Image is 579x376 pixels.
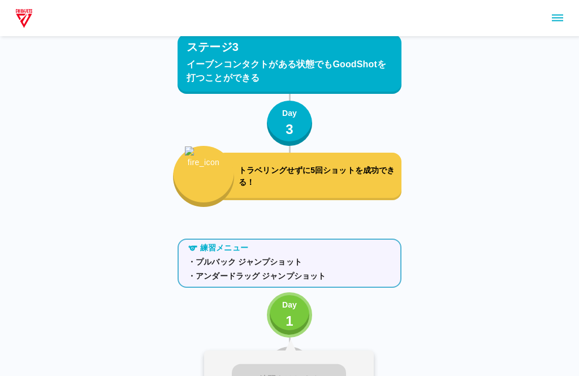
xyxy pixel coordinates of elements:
p: Day [282,107,297,119]
p: トラベリングせずに5回ショットを成功できる！ [239,165,397,188]
p: Day [282,299,297,311]
button: sidemenu [548,8,567,28]
p: 1 [286,311,293,331]
button: Day1 [267,292,312,338]
p: 3 [286,119,293,140]
p: ・プルバック ジャンプショット [188,256,391,268]
p: イーブンコンタクトがある状態でもGoodShotを打つことができる [187,58,392,85]
p: 練習メニュー [200,242,248,254]
button: fire_icon [173,146,234,207]
img: fire_icon [185,146,223,193]
button: Day3 [267,101,312,146]
img: dummy [14,7,34,29]
p: ステージ3 [187,38,239,55]
p: ・アンダードラッグ ジャンプショット [188,270,391,282]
